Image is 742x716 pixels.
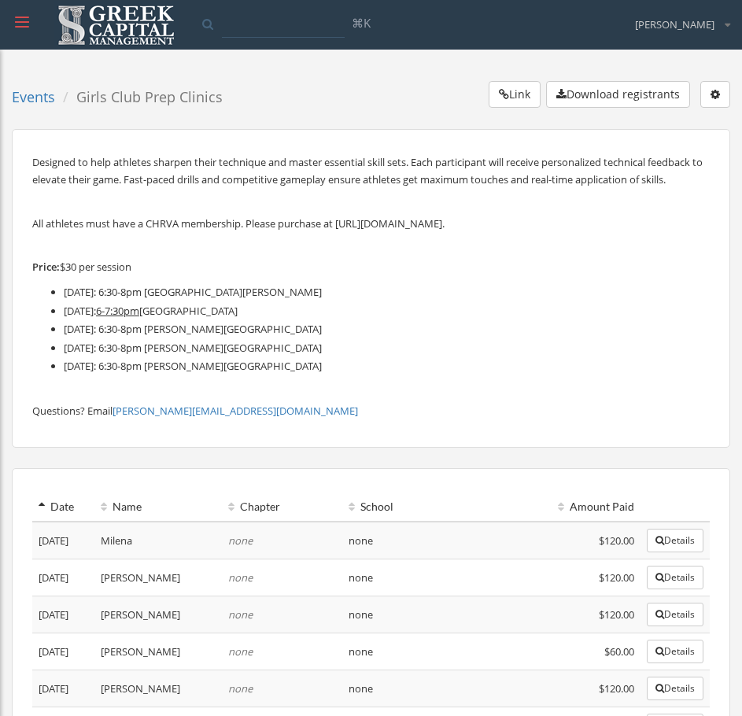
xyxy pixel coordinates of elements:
li: [DATE]: 6:30-8pm [GEOGRAPHIC_DATA][PERSON_NAME] [64,283,710,301]
th: Date [32,493,94,522]
td: [PERSON_NAME] [94,670,221,707]
em: none [228,533,253,548]
td: none [342,670,541,707]
th: Name [94,493,221,522]
li: [DATE]: 6:30-8pm [PERSON_NAME][GEOGRAPHIC_DATA] [64,320,710,338]
button: Details [647,640,703,663]
a: [PERSON_NAME][EMAIL_ADDRESS][DOMAIN_NAME] [113,404,358,418]
span: ⌘K [352,15,371,31]
p: All athletes must have a CHRVA membership. Please purchase at [URL][DOMAIN_NAME]. [32,215,710,232]
td: [PERSON_NAME] [94,596,221,633]
td: none [342,633,541,670]
span: $60.00 [604,644,634,659]
span: $120.00 [599,533,634,548]
button: Details [647,566,703,589]
em: none [228,681,253,696]
td: Milena [94,522,221,559]
span: $120.00 [599,607,634,622]
button: Download registrants [546,81,690,108]
span: $120.00 [599,570,634,585]
span: [PERSON_NAME] [635,17,714,32]
td: [DATE] [32,559,94,596]
em: none [228,570,253,585]
td: [DATE] [32,670,94,707]
strong: Price: [32,260,60,274]
p: Designed to help athletes sharpen their technique and master essential skill sets. Each participa... [32,153,710,188]
td: [DATE] [32,596,94,633]
td: none [342,596,541,633]
em: none [228,607,253,622]
button: Link [489,81,541,108]
u: 6-7:30pm [96,304,139,318]
th: School [342,493,541,522]
td: [DATE] [32,633,94,670]
th: Amount Paid [541,493,640,522]
p: $30 per session [32,258,710,275]
li: [DATE]: 6:30-8pm [PERSON_NAME][GEOGRAPHIC_DATA] [64,339,710,357]
td: none [342,522,541,559]
div: [PERSON_NAME] [625,6,730,32]
button: Details [647,603,703,626]
button: Details [647,677,703,700]
button: Details [647,529,703,552]
span: $120.00 [599,681,634,696]
a: Events [12,87,55,106]
li: [DATE]: [GEOGRAPHIC_DATA] [64,302,710,320]
em: none [228,644,253,659]
p: Questions? Email [32,402,710,419]
th: Chapter [222,493,342,522]
td: [DATE] [32,522,94,559]
li: [DATE]: 6:30-8pm [PERSON_NAME][GEOGRAPHIC_DATA] [64,357,710,375]
td: [PERSON_NAME] [94,559,221,596]
td: none [342,559,541,596]
td: [PERSON_NAME] [94,633,221,670]
li: Girls Club Prep Clinics [55,87,223,108]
